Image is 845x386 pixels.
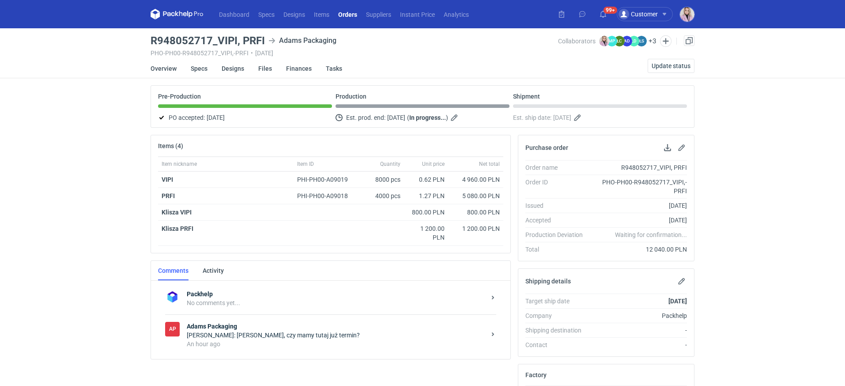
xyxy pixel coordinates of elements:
a: Items [309,9,334,19]
div: Est. ship date: [513,112,687,123]
a: Activity [203,261,224,280]
a: Finances [286,59,312,78]
div: - [590,326,687,335]
img: Klaudia Wiśniewska [680,7,694,22]
div: Adams Packaging [268,35,336,46]
strong: Klisza PRFI [162,225,193,232]
a: Designs [222,59,244,78]
div: 0.62 PLN [407,175,445,184]
a: Specs [191,59,207,78]
figcaption: ŁC [614,36,625,46]
figcaption: ŁS [636,36,647,46]
a: Dashboard [215,9,254,19]
figcaption: ŁD [629,36,639,46]
div: Adams Packaging [165,322,180,336]
a: Specs [254,9,279,19]
img: Packhelp [165,290,180,304]
p: Shipment [513,93,540,100]
p: Pre-Production [158,93,201,100]
div: Est. prod. end: [336,112,509,123]
div: 1 200.00 PLN [452,224,500,233]
figcaption: MP [607,36,617,46]
figcaption: AD [622,36,632,46]
div: R948052717_VIPI, PRFI [590,163,687,172]
div: Customer [619,9,658,19]
div: An hour ago [187,340,486,348]
a: Duplicate [684,35,694,46]
div: PHI-PH00-A09018 [297,191,356,200]
em: ) [446,114,448,121]
a: Instant Price [396,9,439,19]
p: Production [336,93,366,100]
span: Item nickname [162,161,197,168]
figcaption: AP [165,322,180,336]
div: Shipping destination [525,326,590,335]
div: PO accepted: [158,112,332,123]
span: [DATE] [207,112,225,123]
button: Update status [648,59,694,73]
span: Update status [652,63,690,69]
div: 4 960.00 PLN [452,175,500,184]
div: Target ship date [525,297,590,306]
div: 1.27 PLN [407,191,445,200]
strong: In progress... [409,114,446,121]
a: Analytics [439,9,473,19]
span: Collaborators [558,38,596,45]
strong: Adams Packaging [187,322,486,331]
a: Suppliers [362,9,396,19]
h2: Purchase order [525,144,568,151]
a: Files [258,59,272,78]
div: PHO-PH00-R948052717_VIPI,-PRFI [590,178,687,195]
a: VIPI [162,176,173,183]
div: Contact [525,340,590,349]
span: • [251,50,253,57]
div: Company [525,311,590,320]
button: Download PO [662,142,673,153]
div: - [590,340,687,349]
a: Overview [151,59,177,78]
a: Comments [158,261,189,280]
span: [DATE] [553,112,571,123]
span: Unit price [422,161,445,168]
div: 800.00 PLN [407,208,445,217]
button: 99+ [596,7,610,21]
div: Total [525,245,590,254]
button: Edit shipping details [676,276,687,287]
a: PRFI [162,192,175,199]
em: ( [407,114,409,121]
div: Packhelp [590,311,687,320]
strong: Klisza VIPI [162,209,192,216]
div: 1 200.00 PLN [407,224,445,242]
div: PHI-PH00-A09019 [297,175,356,184]
strong: [DATE] [668,298,687,305]
div: Order ID [525,178,590,195]
h2: Shipping details [525,278,571,285]
a: Designs [279,9,309,19]
div: No comments yet... [187,298,486,307]
div: 4000 pcs [360,188,404,204]
div: Order name [525,163,590,172]
button: Edit collaborators [660,35,671,47]
button: Edit purchase order [676,142,687,153]
div: Issued [525,201,590,210]
button: Customer [617,7,680,21]
button: Edit estimated production end date [450,112,460,123]
h3: R948052717_VIPI, PRFI [151,35,265,46]
div: 8000 pcs [360,172,404,188]
strong: Packhelp [187,290,486,298]
button: +3 [649,37,656,45]
span: Item ID [297,161,314,168]
em: Waiting for confirmation... [615,230,687,239]
div: [PERSON_NAME]: [PERSON_NAME], czy mamy tutaj już termin? [187,331,486,340]
span: Quantity [380,161,400,168]
a: Orders [334,9,362,19]
div: [DATE] [590,201,687,210]
div: Accepted [525,216,590,225]
a: Tasks [326,59,342,78]
div: [DATE] [590,216,687,225]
